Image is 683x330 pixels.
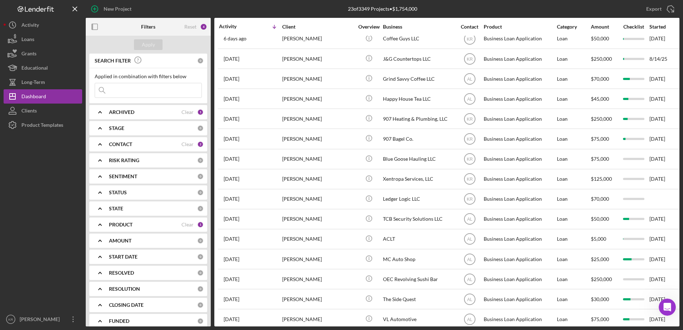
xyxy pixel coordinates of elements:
[557,29,590,48] div: Loan
[132,249,151,263] span: smiley reaction
[484,150,555,169] div: Business Loan Application
[383,290,454,309] div: The Side Quest
[484,270,555,289] div: Business Loan Application
[21,18,39,34] div: Activity
[383,49,454,68] div: J&G Countertops LLC
[484,310,555,329] div: Business Loan Application
[181,222,194,227] div: Clear
[197,173,204,180] div: 0
[467,157,473,162] text: KR
[484,129,555,148] div: Business Loan Application
[649,210,682,229] div: [DATE]
[456,24,483,30] div: Contact
[591,230,618,249] div: $5,000
[109,270,134,276] b: RESOLVED
[21,46,36,62] div: Grants
[4,75,82,89] a: Long-Term
[4,18,82,32] button: Activity
[649,109,682,128] div: [DATE]
[557,210,590,229] div: Loan
[467,177,473,182] text: KR
[224,136,239,142] time: 2025-08-12 20:13
[8,317,13,321] text: KR
[282,190,354,209] div: [PERSON_NAME]
[383,29,454,48] div: Coffee Guys LLC
[5,3,18,16] button: go back
[282,290,354,309] div: [PERSON_NAME]
[224,156,239,162] time: 2025-08-07 23:43
[659,299,676,316] iframe: Intercom live chat
[649,230,682,249] div: [DATE]
[197,157,204,164] div: 0
[282,230,354,249] div: [PERSON_NAME]
[649,290,682,309] div: [DATE]
[591,89,618,108] div: $45,000
[646,2,662,16] div: Export
[95,249,114,263] span: disappointed reaction
[649,250,682,269] div: [DATE]
[224,316,239,322] time: 2025-06-26 04:21
[224,116,239,122] time: 2025-08-13 18:09
[21,32,34,48] div: Loans
[467,297,472,302] text: AL
[4,89,82,104] button: Dashboard
[109,141,132,147] b: CONTACT
[467,257,472,262] text: AL
[484,170,555,189] div: Business Loan Application
[18,312,64,328] div: [PERSON_NAME]
[224,196,239,202] time: 2025-08-04 22:17
[467,116,473,121] text: KR
[557,250,590,269] div: Loan
[181,141,194,147] div: Clear
[4,312,82,326] button: KR[PERSON_NAME]
[219,24,250,29] div: Activity
[282,24,354,30] div: Client
[224,36,246,41] time: 2025-08-15 17:04
[104,2,131,16] div: New Project
[383,310,454,329] div: VL Automotive
[467,96,472,101] text: AL
[282,210,354,229] div: [PERSON_NAME]
[557,49,590,68] div: Loan
[114,249,132,263] span: neutral face reaction
[484,290,555,309] div: Business Loan Application
[109,318,129,324] b: FUNDED
[649,170,682,189] div: [DATE]
[383,170,454,189] div: Xentropa Services, LLC
[348,6,417,12] div: 23 of 3349 Projects • $1,754,000
[228,3,241,16] div: Close
[109,157,139,163] b: RISK RATING
[355,24,382,30] div: Overview
[197,254,204,260] div: 0
[282,270,354,289] div: [PERSON_NAME]
[109,206,123,211] b: STATE
[136,249,146,263] span: 😃
[4,104,82,118] button: Clients
[649,49,682,68] div: 8/14/25
[383,150,454,169] div: Blue Goose Hauling LLC
[224,76,239,82] time: 2025-08-14 14:33
[557,69,590,88] div: Loan
[109,125,124,131] b: STAGE
[484,190,555,209] div: Business Loan Application
[484,29,555,48] div: Business Loan Application
[591,310,618,329] div: $75,000
[649,310,682,329] div: [DATE]
[649,29,682,48] div: [DATE]
[383,109,454,128] div: 907 Heating & Plumbing, LLC
[591,290,618,309] div: $30,000
[383,250,454,269] div: MC Auto Shop
[591,69,618,88] div: $70,000
[484,69,555,88] div: Business Loan Application
[4,118,82,132] button: Product Templates
[383,89,454,108] div: Happy House Tea LLC
[383,190,454,209] div: Ledger Logic LLC
[95,58,131,64] b: SEARCH FILTER
[282,150,354,169] div: [PERSON_NAME]
[109,238,131,244] b: AMOUNT
[224,276,239,282] time: 2025-07-17 21:36
[109,109,134,115] b: ARCHIVED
